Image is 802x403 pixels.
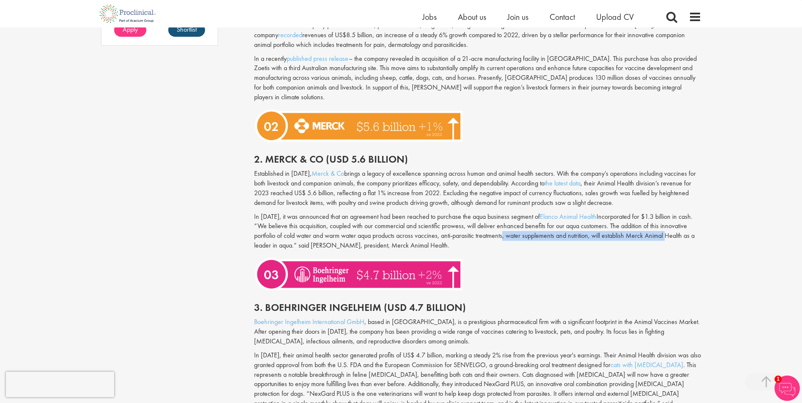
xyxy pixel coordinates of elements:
[254,302,701,313] h2: 3. Boehringer Ingelheim (USD 4.7 Billion)
[278,30,302,39] a: recorded
[287,54,349,63] a: published press release
[6,372,114,397] iframe: reCAPTCHA
[596,11,634,22] a: Upload CV
[168,23,205,37] a: Shortlist
[254,11,701,49] p: Established in [DATE] through a spin-off from Pfizer's animal health division, has quickly risen ...
[545,179,580,188] a: the latest data
[422,11,437,22] a: Jobs
[254,169,701,207] p: Established in [DATE], brings a legacy of excellence spanning across human and animal health sect...
[114,23,146,37] a: Apply
[254,317,364,326] a: Boehringer Ingelheim International GmbH
[254,154,701,165] h2: 2. Merck & Co (USD 5.6 billion)
[540,212,597,221] a: Elanco Animal Health
[775,376,782,383] span: 1
[550,11,575,22] a: Contact
[254,54,701,102] p: In a recently – the company revealed its acquisition of a 21-acre manufacturing facility in [GEOG...
[312,169,344,178] a: Merck & Co
[254,317,701,346] p: , based in [GEOGRAPHIC_DATA], is a prestigious pharmaceutical firm with a significant footprint i...
[123,25,138,34] span: Apply
[775,376,800,401] img: Chatbot
[458,11,486,22] a: About us
[610,360,683,369] a: cats with [MEDICAL_DATA]
[254,212,701,251] p: In [DATE], it was announced that an agreement had been reached to purchase the aqua business segm...
[507,11,528,22] a: Join us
